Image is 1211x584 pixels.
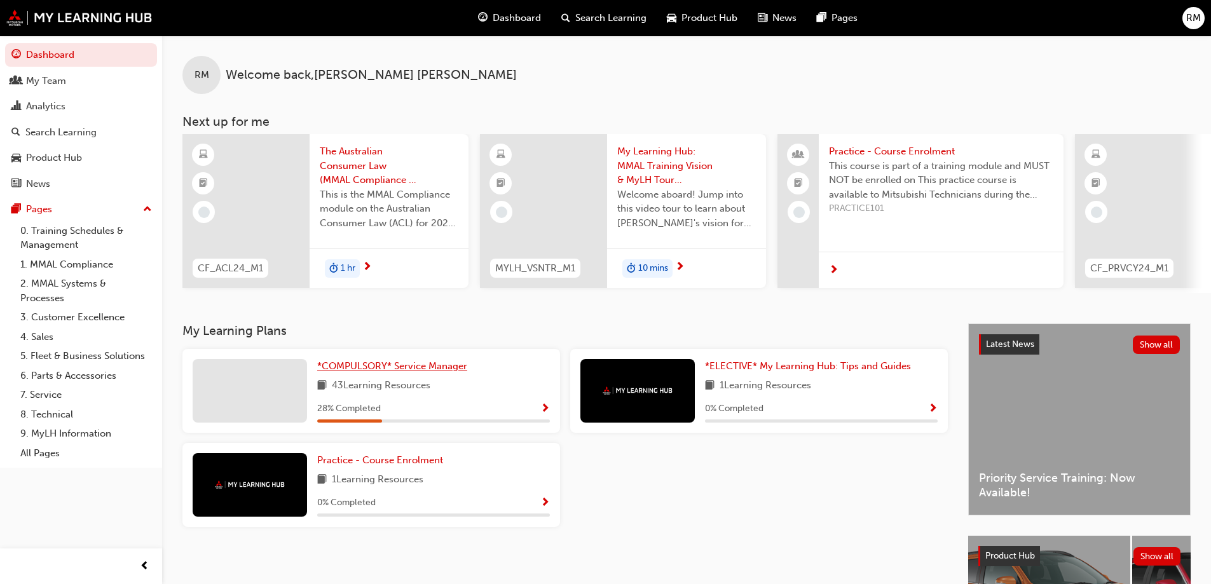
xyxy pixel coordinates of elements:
span: learningRecordVerb_NONE-icon [198,207,210,218]
span: news-icon [758,10,767,26]
span: CF_ACL24_M1 [198,261,263,276]
a: news-iconNews [748,5,807,31]
span: learningRecordVerb_NONE-icon [1091,207,1102,218]
div: News [26,177,50,191]
span: next-icon [829,265,838,276]
span: PRACTICE101 [829,201,1053,216]
span: Priority Service Training: Now Available! [979,471,1180,499]
span: pages-icon [11,204,21,215]
a: *ELECTIVE* My Learning Hub: Tips and Guides [705,359,916,374]
span: 0 % Completed [705,402,763,416]
span: search-icon [11,127,20,139]
span: Practice - Course Enrolment [317,454,443,466]
a: guage-iconDashboard [468,5,551,31]
span: *COMPULSORY* Service Manager [317,360,467,372]
a: Analytics [5,95,157,118]
h3: Next up for me [162,114,1211,129]
span: RM [195,68,209,83]
a: 3. Customer Excellence [15,308,157,327]
span: people-icon [11,76,21,87]
span: car-icon [11,153,21,164]
span: guage-icon [478,10,488,26]
span: search-icon [561,10,570,26]
span: News [772,11,797,25]
div: My Team [26,74,66,88]
a: News [5,172,157,196]
a: Product Hub [5,146,157,170]
a: search-iconSearch Learning [551,5,657,31]
a: 9. MyLH Information [15,424,157,444]
button: DashboardMy TeamAnalyticsSearch LearningProduct HubNews [5,41,157,198]
span: up-icon [143,201,152,218]
a: car-iconProduct Hub [657,5,748,31]
button: Show all [1133,547,1181,566]
a: 7. Service [15,385,157,405]
a: 2. MMAL Systems & Processes [15,274,157,308]
span: next-icon [362,262,372,273]
span: booktick-icon [794,175,803,192]
div: Search Learning [25,125,97,140]
span: guage-icon [11,50,21,61]
button: Show Progress [540,495,550,511]
button: Show all [1133,336,1180,354]
span: Pages [831,11,858,25]
a: Product HubShow all [978,546,1180,566]
span: booktick-icon [199,175,208,192]
span: MYLH_VSNTR_M1 [495,261,575,276]
span: duration-icon [627,261,636,277]
button: RM [1182,7,1205,29]
span: duration-icon [329,261,338,277]
span: 43 Learning Resources [332,378,430,394]
span: 1 hr [341,261,355,276]
div: Pages [26,202,52,217]
span: Show Progress [540,404,550,415]
span: book-icon [705,378,715,394]
span: news-icon [11,179,21,190]
div: Analytics [26,99,65,114]
span: *ELECTIVE* My Learning Hub: Tips and Guides [705,360,911,372]
a: MYLH_VSNTR_M1My Learning Hub: MMAL Training Vision & MyLH Tour (Elective)Welcome aboard! Jump int... [480,134,766,288]
span: Dashboard [493,11,541,25]
span: chart-icon [11,101,21,112]
img: mmal [603,386,673,395]
a: 0. Training Schedules & Management [15,221,157,255]
span: book-icon [317,472,327,488]
a: 1. MMAL Compliance [15,255,157,275]
h3: My Learning Plans [182,323,948,338]
span: booktick-icon [1091,175,1100,192]
span: Show Progress [540,498,550,509]
span: Product Hub [985,550,1035,561]
span: 0 % Completed [317,496,376,510]
span: book-icon [317,378,327,394]
a: Latest NewsShow allPriority Service Training: Now Available! [968,323,1191,515]
span: learningResourceType_ELEARNING-icon [496,147,505,163]
span: pages-icon [817,10,826,26]
span: RM [1186,11,1201,25]
span: Welcome aboard! Jump into this video tour to learn about [PERSON_NAME]'s vision for your learning... [617,187,756,231]
span: learningResourceType_ELEARNING-icon [1091,147,1100,163]
span: Show Progress [928,404,938,415]
span: learningResourceType_ELEARNING-icon [199,147,208,163]
span: This is the MMAL Compliance module on the Australian Consumer Law (ACL) for 2024. Complete this m... [320,187,458,231]
span: learningRecordVerb_NONE-icon [793,207,805,218]
a: All Pages [15,444,157,463]
span: learningRecordVerb_NONE-icon [496,207,507,218]
a: My Team [5,69,157,93]
a: Practice - Course Enrolment [317,453,448,468]
span: This course is part of a training module and MUST NOT be enrolled on This practice course is avai... [829,159,1053,202]
button: Show Progress [928,401,938,417]
a: Latest NewsShow all [979,334,1180,355]
span: The Australian Consumer Law (MMAL Compliance - 2024) [320,144,458,187]
a: 5. Fleet & Business Solutions [15,346,157,366]
a: CF_ACL24_M1The Australian Consumer Law (MMAL Compliance - 2024)This is the MMAL Compliance module... [182,134,469,288]
span: booktick-icon [496,175,505,192]
span: Search Learning [575,11,647,25]
span: 1 Learning Resources [720,378,811,394]
span: 10 mins [638,261,668,276]
span: Product Hub [681,11,737,25]
a: Dashboard [5,43,157,67]
img: mmal [215,480,285,489]
span: My Learning Hub: MMAL Training Vision & MyLH Tour (Elective) [617,144,756,187]
span: car-icon [667,10,676,26]
span: 28 % Completed [317,402,381,416]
